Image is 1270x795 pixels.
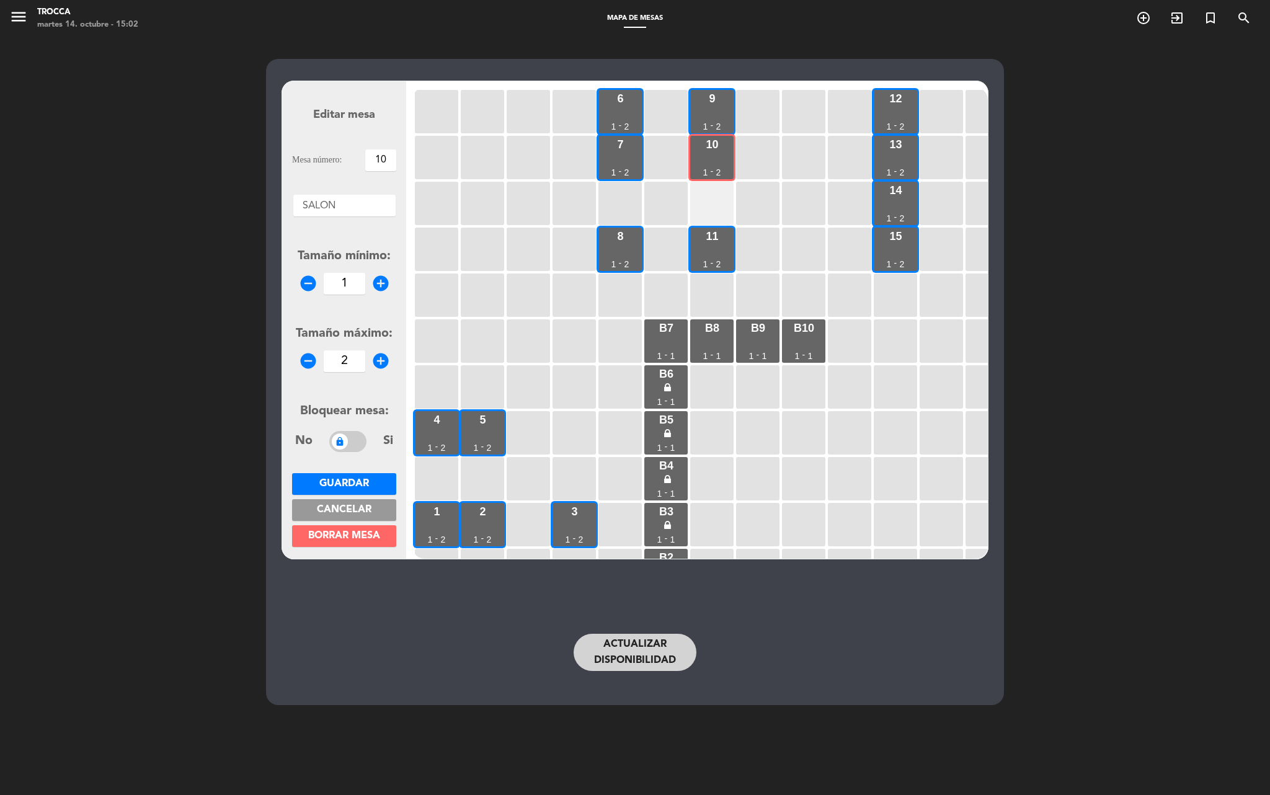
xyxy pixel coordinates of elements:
i: add_circle [371,274,390,293]
div: 1 [428,535,433,544]
div: - [619,167,622,175]
div: 1 [808,352,813,360]
div: 2 [441,535,446,544]
button: menu [9,7,28,30]
div: - [711,259,714,267]
div: 2 [900,214,905,223]
div: B3 [659,506,673,517]
div: 12 [889,93,902,104]
div: 1 [887,168,892,177]
div: - [894,167,897,175]
div: B8 [705,322,719,334]
div: - [711,121,714,130]
div: B5 [659,414,673,425]
div: 1 [657,397,662,406]
div: 13 [889,139,902,150]
div: 2 [716,168,721,177]
div: 1 [657,535,662,544]
span: Bloquear mesa: [300,405,389,417]
div: 1 [887,260,892,269]
div: 2 [579,535,584,544]
div: 1 [670,535,675,544]
span: Tamaño mínimo: [298,250,391,262]
div: 1 [670,397,675,406]
span: Guardar [319,479,369,489]
div: B2 [659,552,673,563]
div: - [619,259,622,267]
div: 2 [900,260,905,269]
i: add_circle [371,352,390,370]
div: 11 [706,231,718,242]
div: 2 [716,122,721,131]
div: B9 [751,322,765,334]
div: 1 [703,352,708,360]
div: - [894,259,897,267]
button: Actualizar disponibilidad [574,634,696,671]
div: - [894,213,897,221]
span: Cancelar [317,505,371,515]
div: 1 [670,352,675,360]
span: Tamaño máximo: [296,327,393,340]
div: - [665,442,668,451]
div: B4 [659,460,673,471]
button: Cancelar [292,499,396,521]
div: 1 [611,260,616,269]
div: - [665,396,668,405]
div: B6 [659,368,673,380]
div: 1 [657,443,662,452]
div: 3 [571,506,577,517]
div: 2 [479,506,486,517]
div: - [481,442,484,451]
div: 1 [474,535,479,544]
i: search [1237,11,1251,25]
span: Mesa número: [292,153,342,167]
div: - [802,350,806,359]
div: 7 [617,139,623,150]
div: 2 [624,260,629,269]
div: - [573,534,576,543]
div: 1 [670,443,675,452]
div: 1 [428,443,433,452]
div: - [665,534,668,543]
div: 14 [889,185,902,196]
div: - [665,350,668,359]
div: 1 [657,489,662,498]
div: 1 [611,168,616,177]
div: b10 [794,322,814,334]
span: Borrar mesa [308,531,380,541]
i: turned_in_not [1203,11,1218,25]
div: 2 [716,260,721,269]
div: 2 [900,122,905,131]
div: 4 [433,414,440,425]
span: Mapa de mesas [601,15,669,22]
div: Trocca [37,6,138,19]
div: - [665,488,668,497]
div: 1 [887,122,892,131]
div: 1 [795,352,800,360]
div: martes 14. octubre - 15:02 [37,19,138,31]
div: 2 [624,122,629,131]
div: 1 [703,260,708,269]
div: 1 [762,352,767,360]
div: 1 [703,168,708,177]
button: Guardar [292,473,396,495]
i: exit_to_app [1170,11,1184,25]
div: 1 [433,506,440,517]
i: add_circle_outline [1136,11,1151,25]
div: 8 [617,231,623,242]
div: 15 [889,231,902,242]
div: 1 [749,352,754,360]
div: 9 [709,93,715,104]
i: remove_circle [299,274,317,293]
div: - [435,534,438,543]
div: 2 [487,443,492,452]
div: 6 [617,93,623,104]
div: 1 [703,122,708,131]
div: - [757,350,760,359]
div: - [711,167,714,175]
span: Editar mesa [313,109,375,120]
div: 5 [479,414,486,425]
div: - [711,350,714,359]
span: Si [383,432,393,451]
i: menu [9,7,28,26]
